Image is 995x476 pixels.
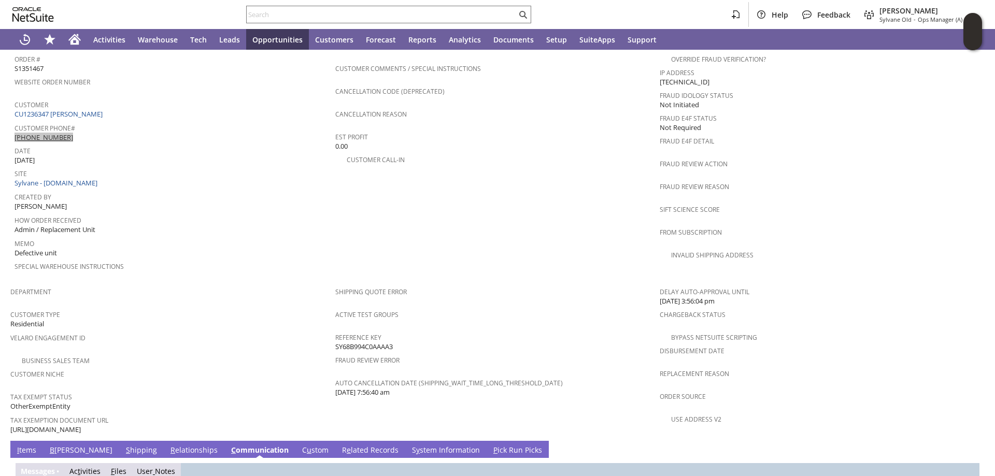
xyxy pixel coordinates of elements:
span: Opportunities [252,35,303,45]
a: Replacement reason [660,369,729,378]
span: Help [772,10,788,20]
a: Forecast [360,29,402,50]
a: Department [10,287,51,296]
a: UserNotes [137,466,175,476]
span: R [170,445,175,455]
a: Bypass NetSuite Scripting [671,333,757,342]
span: SuiteApps [579,35,615,45]
span: Oracle Guided Learning Widget. To move around, please hold and drag [963,32,982,51]
a: CU1236347 [PERSON_NAME] [15,109,105,119]
span: Forecast [366,35,396,45]
span: Analytics [449,35,481,45]
span: Warehouse [138,35,178,45]
span: Feedback [817,10,850,20]
span: Tech [190,35,207,45]
svg: Shortcuts [44,33,56,46]
a: Special Warehouse Instructions [15,262,124,271]
span: F [111,466,115,476]
a: Leads [213,29,246,50]
span: OtherExemptEntity [10,401,70,411]
a: [PHONE_NUMBER] [15,133,73,142]
a: Chargeback Status [660,310,726,319]
span: Documents [493,35,534,45]
a: Relationships [168,445,220,456]
span: [DATE] 3:56:04 pm [660,296,715,306]
iframe: Click here to launch Oracle Guided Learning Help Panel [963,13,982,50]
span: Not Required [660,123,701,133]
a: Created By [15,193,51,201]
svg: logo [12,7,54,22]
a: Activities [69,466,101,476]
svg: Home [68,33,81,46]
span: g [43,466,47,476]
span: [PERSON_NAME] [879,6,976,16]
span: [PERSON_NAME] [15,201,67,211]
a: Documents [487,29,540,50]
a: Customer Niche [10,370,64,379]
span: C [231,445,236,455]
span: S [126,445,130,455]
a: Items [15,445,39,456]
a: Communication [229,445,291,456]
a: Velaro Engagement ID [10,334,86,342]
a: Fraud Review Reason [660,182,729,191]
a: Use Address V2 [671,415,721,424]
a: Site [15,169,27,178]
a: Website Order Number [15,78,90,86]
a: Related Records [339,445,401,456]
a: Customer Comments / Special Instructions [335,64,481,73]
span: P [493,445,497,455]
span: Not Initiated [660,100,699,110]
a: Activities [87,29,132,50]
svg: Search [517,8,529,21]
a: Opportunities [246,29,309,50]
a: Customer Phone# [15,124,75,133]
span: u [307,445,311,455]
span: y [416,445,420,455]
span: [URL][DOMAIN_NAME] [10,425,81,435]
a: Custom [300,445,331,456]
span: e [347,445,351,455]
a: Home [62,29,87,50]
a: Customer Type [10,310,60,319]
a: IP Address [660,68,694,77]
span: [DATE] 7:56:40 am [335,387,390,397]
a: Order # [15,55,40,64]
span: SY68B994C0AAAA3 [335,342,393,352]
a: Tech [184,29,213,50]
span: Admin / Replacement Unit [15,225,95,235]
a: Shipping [123,445,160,456]
a: Override Fraud Verification? [671,55,766,64]
svg: Recent Records [19,33,31,46]
a: Delay Auto-Approval Until [660,287,749,296]
a: Active Test Groups [335,310,399,319]
a: Reports [402,29,443,50]
a: Fraud Idology Status [660,91,733,100]
a: Disbursement Date [660,347,724,355]
a: Cancellation Code (deprecated) [335,87,445,96]
span: Customers [315,35,353,45]
span: [TECHNICAL_ID] [660,77,709,87]
a: Date [15,147,31,155]
a: Fraud Review Action [660,160,728,168]
a: Business Sales Team [22,356,90,365]
a: Warehouse [132,29,184,50]
a: Tax Exempt Status [10,393,72,401]
span: Ops Manager (A) (F2L) [918,16,976,23]
span: [DATE] [15,155,35,165]
a: B[PERSON_NAME] [47,445,115,456]
a: Fraud Review Error [335,356,400,365]
a: Files [111,466,126,476]
a: Invalid Shipping Address [671,251,754,259]
span: B [50,445,54,455]
a: Memo [15,239,34,248]
span: t [78,466,80,476]
a: Sylvane - [DOMAIN_NAME] [15,178,100,187]
a: Messages [21,466,55,476]
span: I [17,445,19,455]
span: Leads [219,35,240,45]
a: How Order Received [15,216,81,225]
a: Support [621,29,663,50]
input: Search [247,8,517,21]
a: Fraud E4F Status [660,114,717,123]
